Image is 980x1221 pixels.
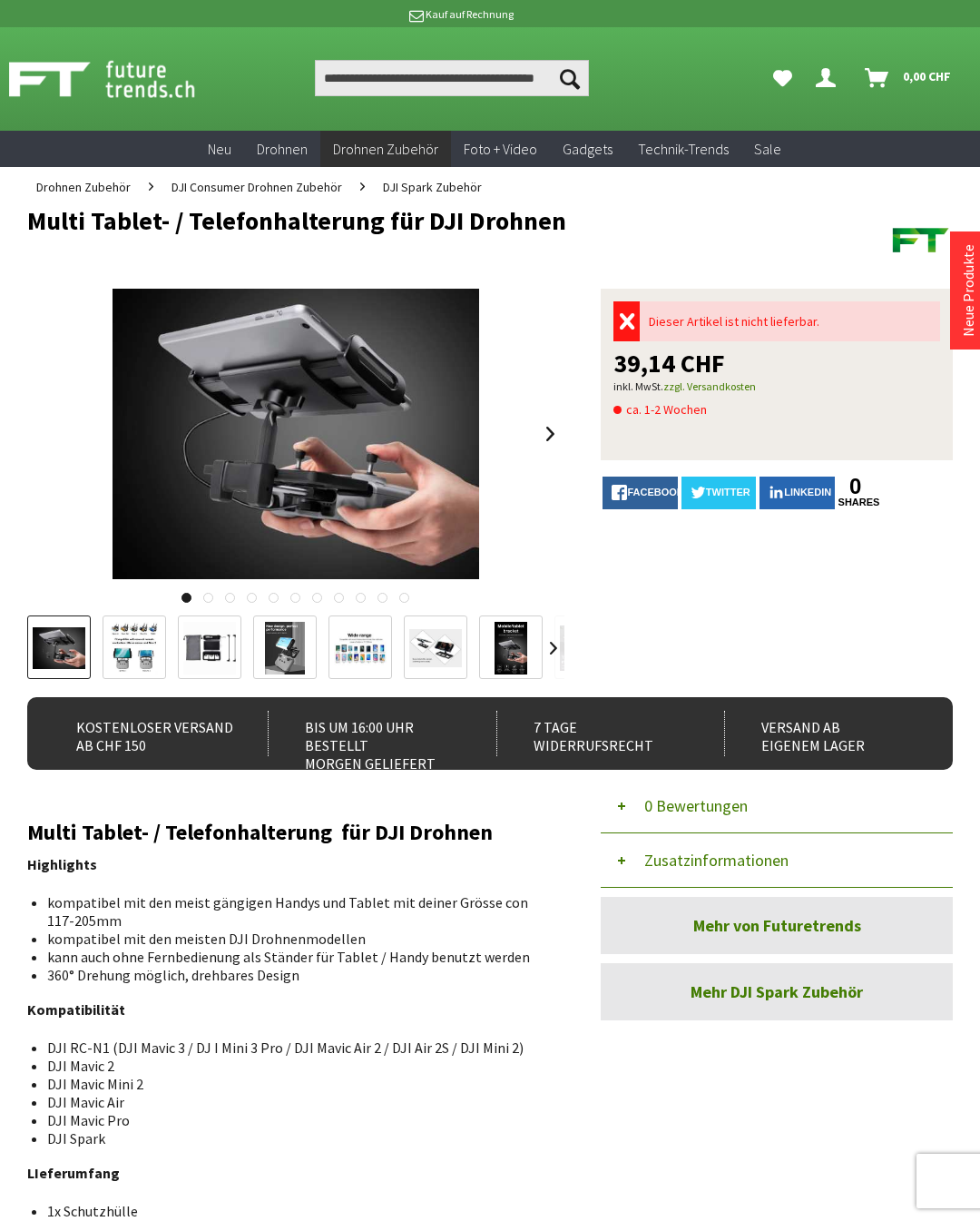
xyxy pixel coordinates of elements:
span: Drohnen [257,140,308,158]
a: DJI Spark Zubehör [374,167,491,207]
a: Mehr von Futuretrends [601,897,953,954]
p: inkl. MwSt. [613,376,940,398]
span: Gadgets [563,140,612,158]
a: Technik-Trends [625,131,741,168]
img: Futuretrends [889,207,953,271]
li: DJI Mavic 2 [47,1057,550,1075]
a: Neu [195,131,244,168]
a: Drohnen [244,131,320,168]
div: 7 Tage Widerrufsrecht [496,711,697,756]
div: Dieser Artikel ist nicht lieferbar. [640,301,940,341]
li: DJI Mavic Air [47,1093,550,1111]
span: ca. 1-2 Wochen [613,399,707,420]
a: facebook [603,477,677,509]
a: 0 [838,477,873,497]
li: 1x Schutzhülle [47,1202,550,1220]
li: DJI RC-N1 (DJI Mavic 3 / DJ I Mini 3 Pro / DJI Mavic Air 2 / DJI Air 2S / DJI Mini 2) [47,1039,550,1057]
span: 0,00 CHF [903,62,951,91]
span: facebook [627,487,683,497]
li: 360° Drehung möglich, drehbares Design [47,966,550,984]
a: Gadgets [550,131,625,168]
a: Drohnen Zubehör [320,131,451,168]
h1: Multi Tablet- / Telefonhalterung für DJI Drohnen [27,207,768,234]
button: Zusatzinformationen [601,833,953,888]
img: Vorschau: Multi Tablet- / Telefonhalterung für DJI Drohnen [33,627,85,669]
strong: Kompatibilität [27,1000,125,1019]
span: Drohnen Zubehör [333,140,438,158]
li: kann auch ohne Fernbedienung als Ständer für Tablet / Handy benutzt werden [47,948,550,966]
span: twitter [706,487,750,497]
strong: Highlights [27,855,97,873]
span: Neu [208,140,231,158]
div: Bis um 16:00 Uhr bestellt Morgen geliefert [268,711,468,756]
button: Suchen [551,60,589,96]
a: Mehr DJI Spark Zubehör [601,963,953,1020]
li: DJI Mavic Pro [47,1111,550,1129]
a: shares [838,497,873,508]
a: Dein Konto [808,60,850,96]
a: Sale [741,131,794,168]
span: Foto + Video [464,140,537,158]
li: kompatibel mit den meist gängigen Handys und Tablet mit deiner Grösse con 117-205mm [47,893,550,930]
strong: LIeferumfang [27,1164,120,1182]
li: kompatibel mit den meisten DJI Drohnenmodellen [47,930,550,948]
button: 0 Bewertungen [601,779,953,833]
span: Drohnen Zubehör [36,179,131,195]
li: DJI Mavic Mini 2 [47,1075,550,1093]
div: Versand ab eigenem Lager [724,711,925,756]
span: 39,14 CHF [613,350,725,376]
a: DJI Consumer Drohnen Zubehör [162,167,351,207]
input: Produkt, Marke, Kategorie, EAN, Artikelnummer… [315,60,589,96]
span: LinkedIn [784,487,831,497]
a: Drohnen Zubehör [27,167,140,207]
a: Warenkorb [857,60,960,96]
div: Kostenloser Versand ab CHF 150 [40,711,240,756]
span: Technik-Trends [638,140,729,158]
a: Neue Produkte [959,244,977,337]
a: Meine Favoriten [764,60,801,96]
li: DJI Spark [47,1129,550,1147]
span: DJI Consumer Drohnen Zubehör [171,179,342,195]
a: zzgl. Versandkosten [663,379,756,393]
a: Foto + Video [451,131,550,168]
span: Sale [754,140,781,158]
h2: Multi Tablet- / Telefonhalterung für DJI Drohnen [27,821,564,844]
span: DJI Spark Zubehör [383,179,482,195]
a: LinkedIn [759,477,834,509]
a: twitter [681,477,756,509]
img: Multi Tablet- / Telefonhalterung für DJI Drohnen [113,289,478,579]
img: Shop Futuretrends - zur Startseite wechseln [9,56,235,102]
